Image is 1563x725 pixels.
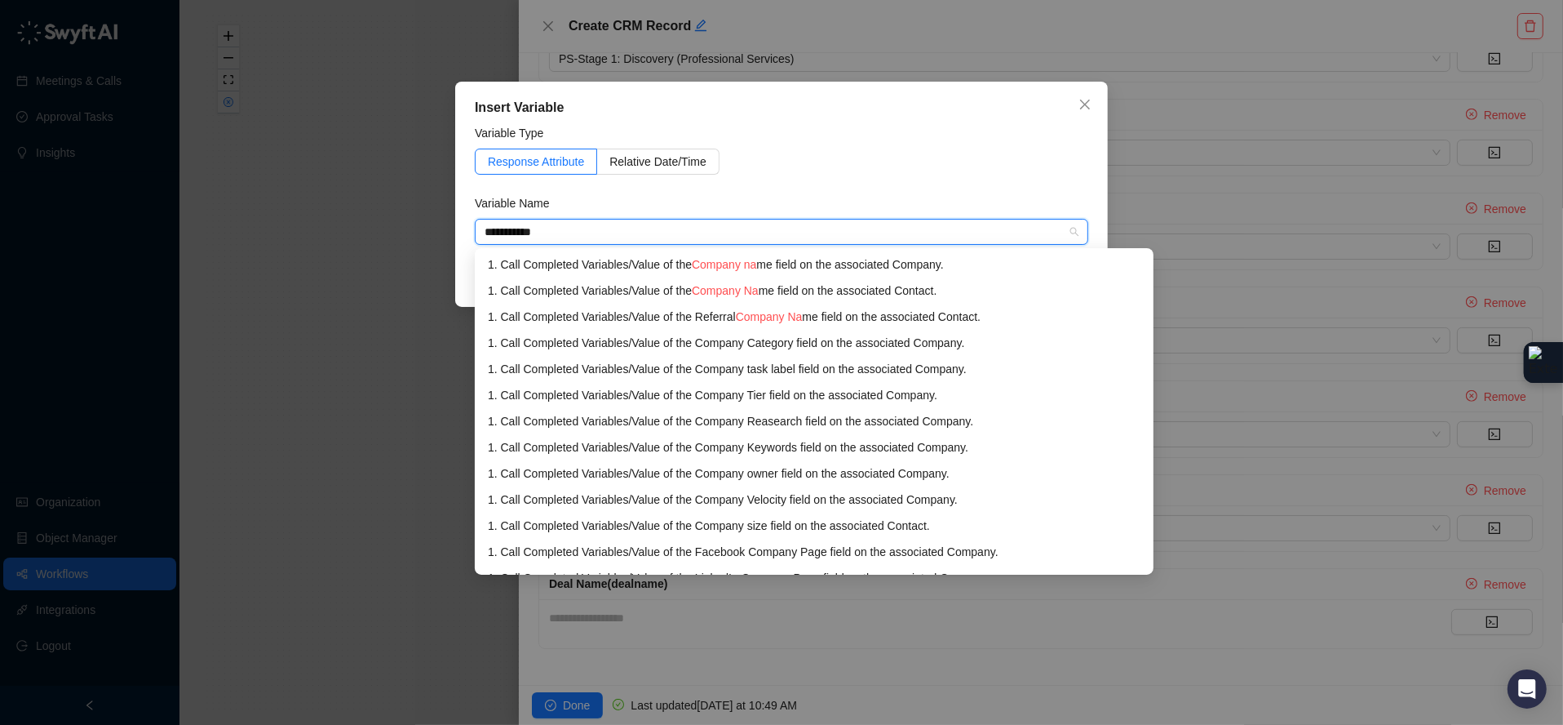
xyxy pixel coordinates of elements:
[475,98,1088,118] div: Insert Variable
[1529,346,1558,379] img: Extension Icon
[488,465,1140,483] div: 1. Call Completed Variables / Value of the Company owner field on the associated Company.
[475,194,560,212] label: Variable Name
[488,517,1140,535] div: 1. Call Completed Variables / Value of the Company size field on the associated Contact.
[736,310,803,323] span: Company Na
[488,438,1140,456] div: 1. Call Completed Variables / Value of the Company Keywords field on the associated Company.
[488,360,1140,378] div: 1. Call Completed Variables / Value of the Company task label field on the associated Company.
[692,258,756,271] span: Company na
[1508,669,1547,709] div: Open Intercom Messenger
[488,412,1140,430] div: 1. Call Completed Variables / Value of the Company Reasearch field on the associated Company.
[1072,91,1098,118] button: Close
[609,155,706,168] span: Relative Date/Time
[488,569,1140,587] div: 1. Call Completed Variables / Value of the LinkedIn Company Page field on the associated Company.
[488,334,1140,352] div: 1. Call Completed Variables / Value of the Company Category field on the associated Company.
[488,386,1140,404] div: 1. Call Completed Variables / Value of the Company Tier field on the associated Company.
[488,308,1140,326] div: 1. Call Completed Variables / Value of the Referral me field on the associated Contact.
[488,543,1140,561] div: 1. Call Completed Variables / Value of the Facebook Company Page field on the associated Company.
[692,284,759,297] span: Company Na
[1078,98,1091,111] span: close
[488,155,584,168] span: Response Attribute
[488,491,1140,509] div: 1. Call Completed Variables / Value of the Company Velocity field on the associated Company.
[488,282,1140,300] div: 1. Call Completed Variables / Value of the me field on the associated Contact.
[488,256,1140,274] div: 1. Call Completed Variables / Value of the me field on the associated Company.
[475,124,555,142] label: Variable Type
